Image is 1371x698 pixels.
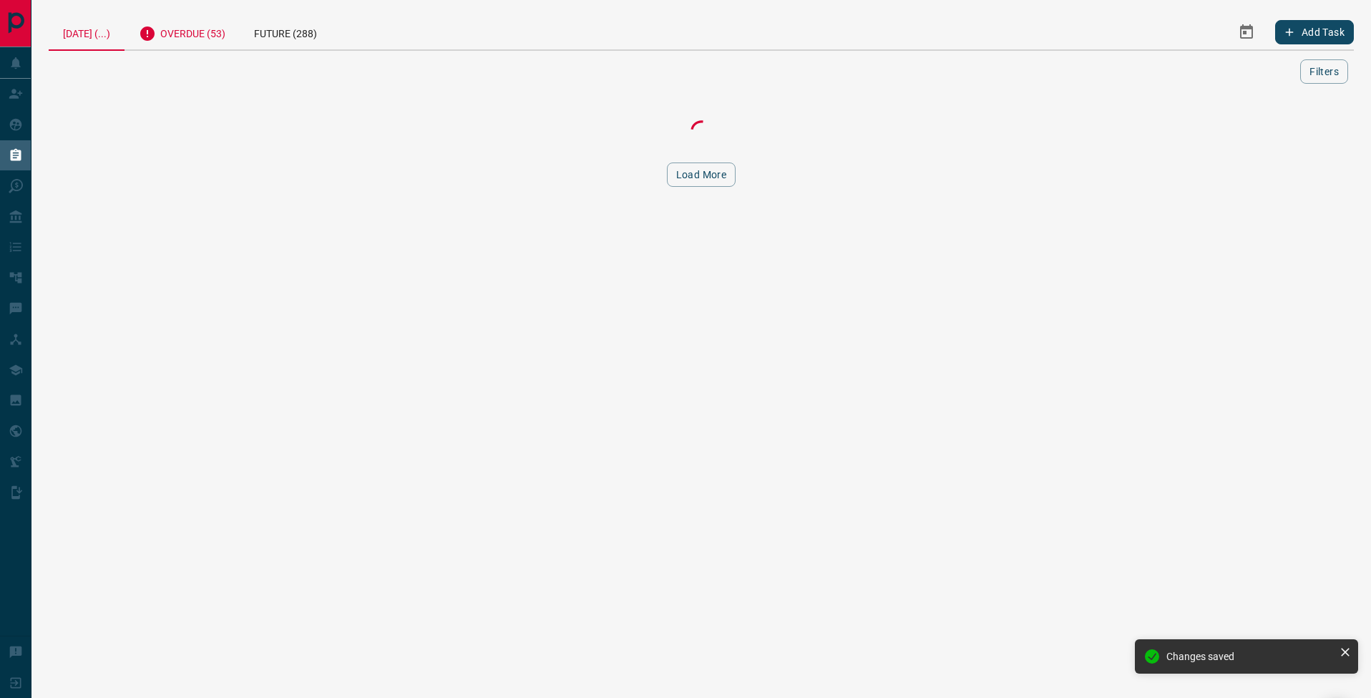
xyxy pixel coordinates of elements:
div: Overdue (53) [125,14,240,49]
button: Load More [667,163,736,187]
button: Select Date Range [1229,15,1264,49]
div: Changes saved [1166,651,1334,662]
div: Future (288) [240,14,331,49]
button: Add Task [1275,20,1354,44]
div: [DATE] (...) [49,14,125,51]
div: Loading [630,117,773,145]
button: Filters [1300,59,1348,84]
